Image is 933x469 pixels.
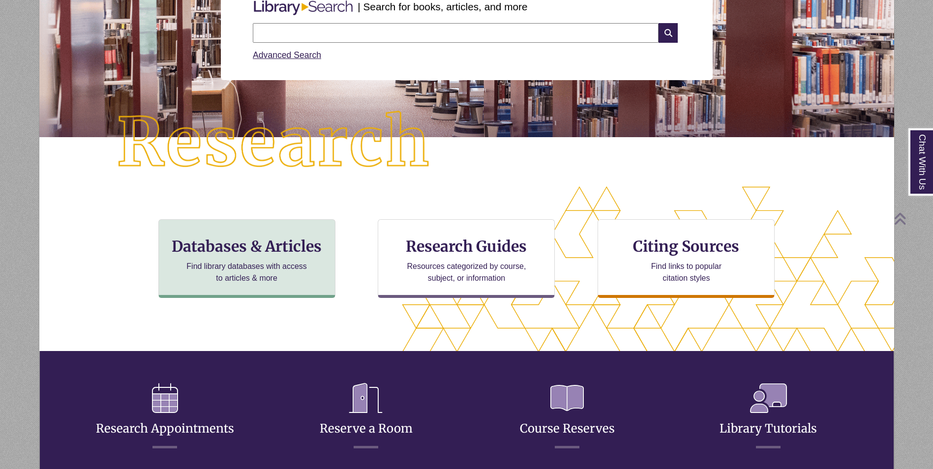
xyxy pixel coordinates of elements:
img: Research [82,76,466,210]
p: Find library databases with access to articles & more [182,261,311,284]
a: Research Guides Resources categorized by course, subject, or information [378,219,555,298]
a: Advanced Search [253,50,321,60]
h3: Research Guides [386,237,546,256]
a: Research Appointments [96,397,234,436]
a: Back to Top [894,212,931,225]
a: Reserve a Room [320,397,413,436]
a: Library Tutorials [720,397,817,436]
p: Find links to popular citation styles [638,261,734,284]
h3: Citing Sources [627,237,747,256]
a: Databases & Articles Find library databases with access to articles & more [158,219,335,298]
h3: Databases & Articles [167,237,327,256]
i: Search [659,23,677,43]
a: Citing Sources Find links to popular citation styles [598,219,775,298]
a: Course Reserves [520,397,615,436]
p: Resources categorized by course, subject, or information [402,261,531,284]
